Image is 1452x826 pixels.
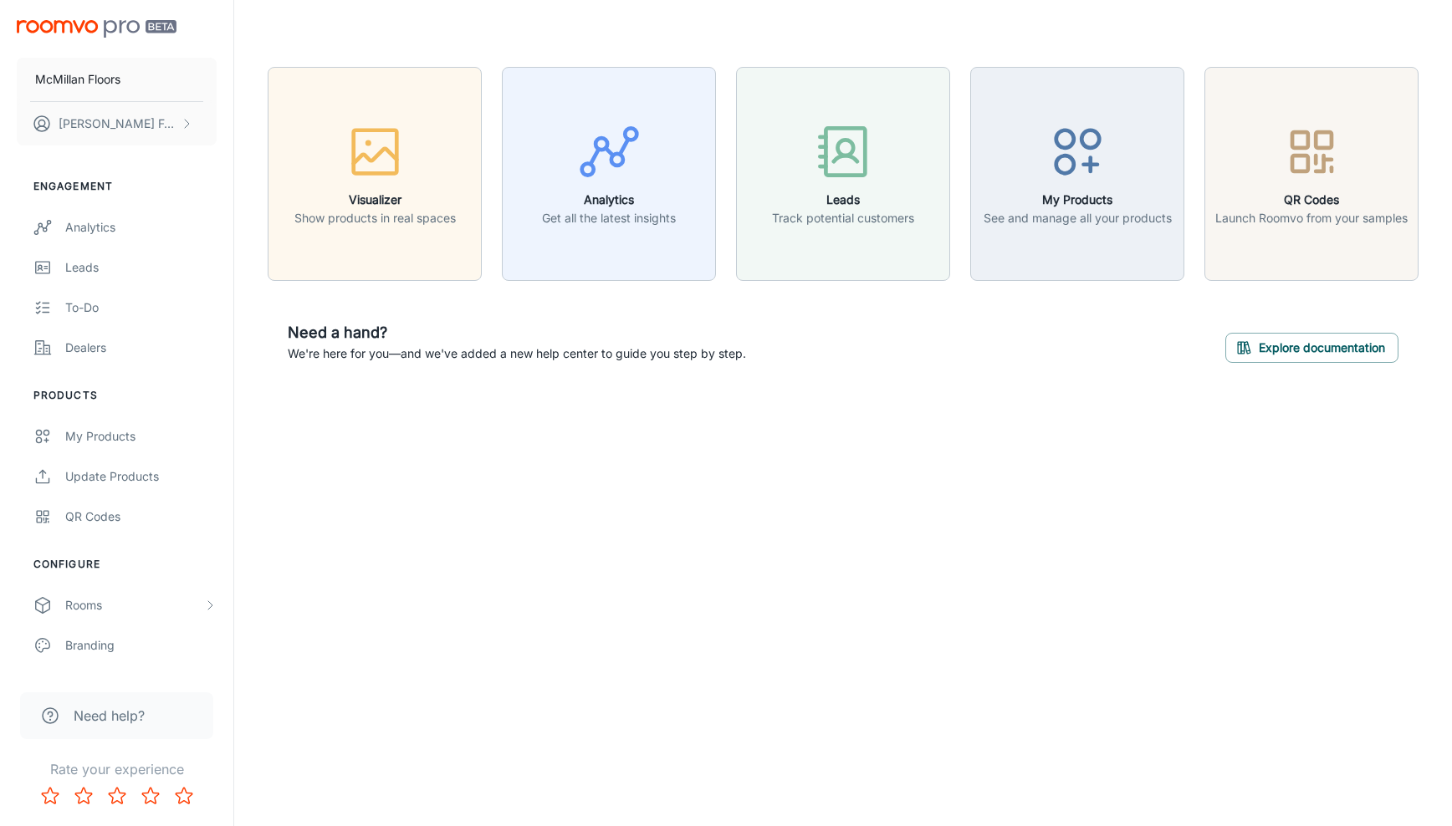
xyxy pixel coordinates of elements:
h6: Analytics [542,191,676,209]
button: VisualizerShow products in real spaces [268,67,482,281]
p: We're here for you—and we've added a new help center to guide you step by step. [288,344,746,363]
a: QR CodesLaunch Roomvo from your samples [1204,164,1419,181]
p: Get all the latest insights [542,209,676,227]
div: Analytics [65,218,217,237]
h6: Need a hand? [288,321,746,344]
p: Track potential customers [772,209,914,227]
img: Roomvo PRO Beta [17,20,176,38]
p: Launch Roomvo from your samples [1215,209,1408,227]
button: My ProductsSee and manage all your products [970,67,1184,281]
button: QR CodesLaunch Roomvo from your samples [1204,67,1419,281]
div: Dealers [65,339,217,357]
h6: Visualizer [294,191,456,209]
a: My ProductsSee and manage all your products [970,164,1184,181]
button: AnalyticsGet all the latest insights [502,67,716,281]
div: To-do [65,298,217,317]
p: McMillan Floors [35,70,120,89]
h6: My Products [984,191,1172,209]
p: Show products in real spaces [294,209,456,227]
div: My Products [65,427,217,446]
h6: Leads [772,191,914,209]
p: [PERSON_NAME] Foroohar [59,115,176,133]
a: Explore documentation [1225,338,1398,354]
button: Explore documentation [1225,333,1398,363]
div: Leads [65,258,217,277]
h6: QR Codes [1215,191,1408,209]
a: AnalyticsGet all the latest insights [502,164,716,181]
a: LeadsTrack potential customers [736,164,950,181]
button: LeadsTrack potential customers [736,67,950,281]
button: McMillan Floors [17,58,217,101]
p: See and manage all your products [984,209,1172,227]
button: [PERSON_NAME] Foroohar [17,102,217,145]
